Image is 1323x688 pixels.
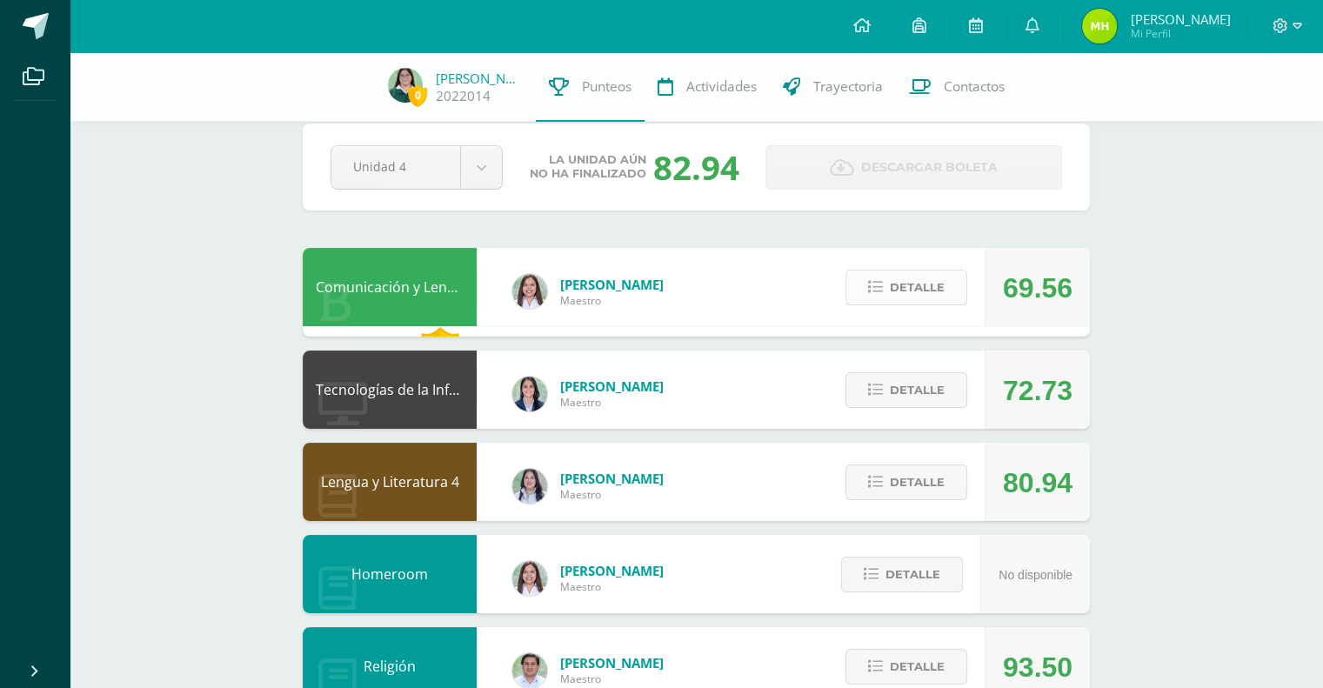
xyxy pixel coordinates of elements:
span: Maestro [560,579,664,594]
a: Unidad 4 [331,146,502,189]
a: Contactos [896,52,1018,122]
a: Trayectoria [770,52,896,122]
img: acecb51a315cac2de2e3deefdb732c9f.png [512,561,547,596]
div: 72.73 [1003,351,1072,430]
span: Descargar boleta [861,146,998,189]
span: Logros en este curso: [337,336,414,364]
a: Actividades [645,52,770,122]
span: [PERSON_NAME] [560,470,664,487]
a: Punteos [536,52,645,122]
span: Unidad 4 [353,146,438,187]
button: Detalle [845,270,967,305]
span: Detalle [885,558,940,591]
a: [PERSON_NAME] [436,70,523,87]
div: 80.94 [1003,444,1072,522]
span: No disponible [999,568,1072,582]
div: 0 [421,327,459,371]
a: 2022014 [436,87,491,105]
span: Maestro [560,395,664,410]
img: f767cae2d037801592f2ba1a5db71a2a.png [512,653,547,688]
span: [PERSON_NAME] [1130,10,1230,28]
img: 7489ccb779e23ff9f2c3e89c21f82ed0.png [512,377,547,411]
button: Detalle [845,649,967,685]
button: Detalle [841,557,963,592]
div: 69.56 [1003,249,1072,327]
span: [PERSON_NAME] [560,377,664,395]
div: Tecnologías de la Información y la Comunicación 4 [303,351,477,429]
span: Contactos [944,77,1005,96]
img: 8cfee9302e94c67f695fad48b611364c.png [1082,9,1117,43]
img: 3e3fd6e5ab412e34de53ec92eb8dbd43.png [388,68,423,103]
span: La unidad aún no ha finalizado [530,153,646,181]
div: 82.94 [653,144,739,190]
span: Punteos [582,77,631,96]
div: Homeroom [303,535,477,613]
span: 0 [408,84,427,106]
button: Detalle [845,464,967,500]
span: Detalle [890,466,945,498]
span: Maestro [560,671,664,686]
div: Lengua y Literatura 4 [303,443,477,521]
span: Trayectoria [813,77,883,96]
span: Detalle [890,651,945,683]
span: Detalle [890,374,945,406]
span: Mi Perfil [1130,26,1230,41]
span: Maestro [560,293,664,308]
div: Comunicación y Lenguaje L3 Inglés 4 [303,248,477,326]
img: acecb51a315cac2de2e3deefdb732c9f.png [512,274,547,309]
img: df6a3bad71d85cf97c4a6d1acf904499.png [512,469,547,504]
span: [PERSON_NAME] [560,654,664,671]
span: [PERSON_NAME] [560,562,664,579]
span: [PERSON_NAME] [560,276,664,293]
button: Detalle [845,372,967,408]
span: Detalle [890,271,945,304]
span: Actividades [686,77,757,96]
span: Maestro [560,487,664,502]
